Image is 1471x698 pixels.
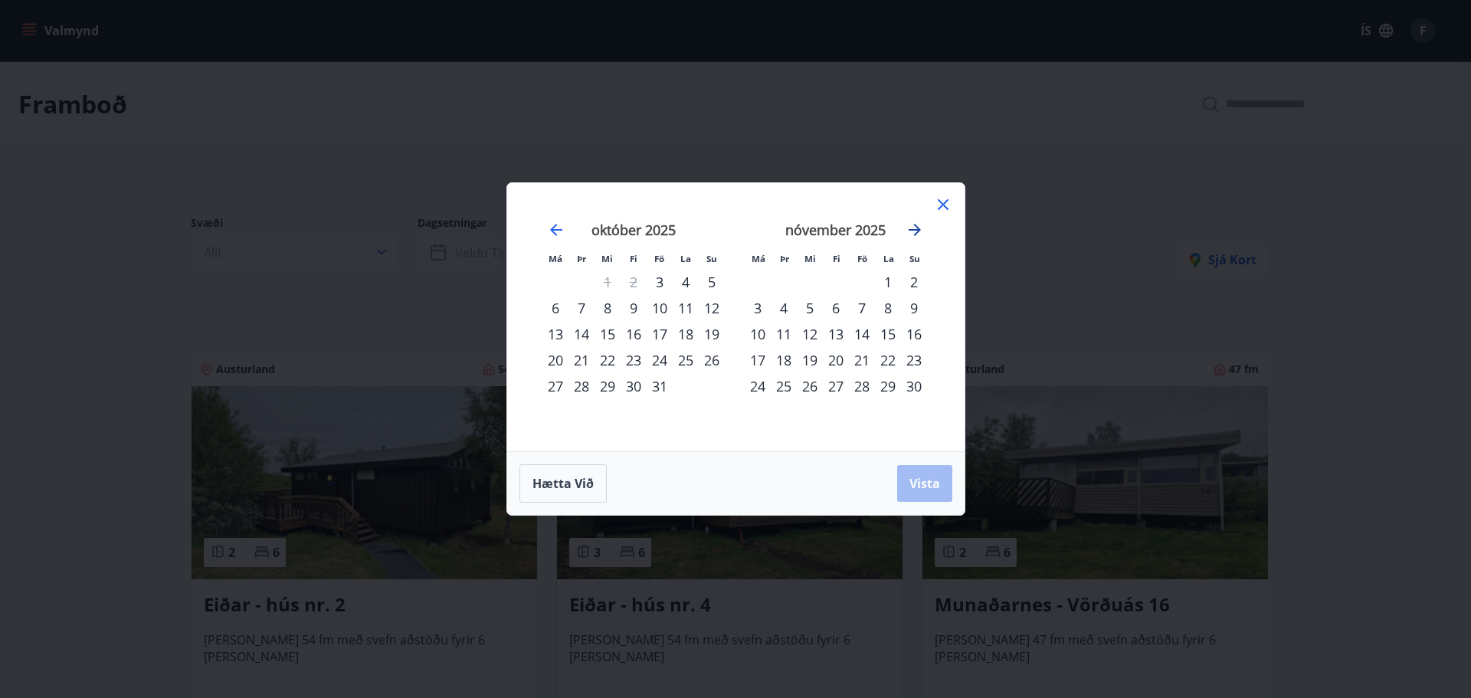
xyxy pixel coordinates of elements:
[673,347,699,373] td: Choose laugardagur, 25. október 2025 as your check-out date. It’s available.
[875,295,901,321] div: 8
[595,321,621,347] div: 15
[532,475,594,492] span: Hætta við
[745,373,771,399] div: 24
[875,269,901,295] div: 1
[797,321,823,347] td: Choose miðvikudagur, 12. nóvember 2025 as your check-out date. It’s available.
[875,321,901,347] td: Choose laugardagur, 15. nóvember 2025 as your check-out date. It’s available.
[823,347,849,373] div: 20
[699,295,725,321] div: 12
[595,373,621,399] td: Choose miðvikudagur, 29. október 2025 as your check-out date. It’s available.
[577,253,586,264] small: Þr
[849,373,875,399] div: 28
[595,295,621,321] td: Choose miðvikudagur, 8. október 2025 as your check-out date. It’s available.
[849,321,875,347] td: Choose föstudagur, 14. nóvember 2025 as your check-out date. It’s available.
[745,373,771,399] td: Choose mánudagur, 24. nóvember 2025 as your check-out date. It’s available.
[621,295,647,321] td: Choose fimmtudagur, 9. október 2025 as your check-out date. It’s available.
[699,347,725,373] div: 26
[901,269,927,295] div: 2
[680,253,691,264] small: La
[568,295,595,321] div: 7
[595,347,621,373] div: 22
[797,347,823,373] td: Choose miðvikudagur, 19. nóvember 2025 as your check-out date. It’s available.
[621,321,647,347] td: Choose fimmtudagur, 16. október 2025 as your check-out date. It’s available.
[595,321,621,347] td: Choose miðvikudagur, 15. október 2025 as your check-out date. It’s available.
[875,347,901,373] div: 22
[542,295,568,321] td: Choose mánudagur, 6. október 2025 as your check-out date. It’s available.
[542,321,568,347] div: 13
[745,321,771,347] div: 10
[673,295,699,321] td: Choose laugardagur, 11. október 2025 as your check-out date. It’s available.
[568,347,595,373] td: Choose þriðjudagur, 21. október 2025 as your check-out date. It’s available.
[568,321,595,347] div: 14
[647,269,673,295] td: Choose föstudagur, 3. október 2025 as your check-out date. It’s available.
[595,347,621,373] td: Choose miðvikudagur, 22. október 2025 as your check-out date. It’s available.
[568,373,595,399] div: 28
[875,269,901,295] td: Choose laugardagur, 1. nóvember 2025 as your check-out date. It’s available.
[745,321,771,347] td: Choose mánudagur, 10. nóvember 2025 as your check-out date. It’s available.
[745,347,771,373] td: Choose mánudagur, 17. nóvember 2025 as your check-out date. It’s available.
[647,321,673,347] div: 17
[621,373,647,399] div: 30
[901,373,927,399] td: Choose sunnudagur, 30. nóvember 2025 as your check-out date. It’s available.
[797,295,823,321] td: Choose miðvikudagur, 5. nóvember 2025 as your check-out date. It’s available.
[901,347,927,373] td: Choose sunnudagur, 23. nóvember 2025 as your check-out date. It’s available.
[568,321,595,347] td: Choose þriðjudagur, 14. október 2025 as your check-out date. It’s available.
[699,295,725,321] td: Choose sunnudagur, 12. október 2025 as your check-out date. It’s available.
[621,321,647,347] div: 16
[797,321,823,347] div: 12
[647,373,673,399] td: Choose föstudagur, 31. október 2025 as your check-out date. It’s available.
[823,373,849,399] div: 27
[591,221,676,239] strong: október 2025
[771,321,797,347] div: 11
[797,347,823,373] div: 19
[621,269,647,295] td: Not available. fimmtudagur, 2. október 2025
[849,373,875,399] td: Choose föstudagur, 28. nóvember 2025 as your check-out date. It’s available.
[901,373,927,399] div: 30
[699,269,725,295] td: Choose sunnudagur, 5. október 2025 as your check-out date. It’s available.
[857,253,867,264] small: Fö
[673,321,699,347] td: Choose laugardagur, 18. október 2025 as your check-out date. It’s available.
[901,269,927,295] td: Choose sunnudagur, 2. nóvember 2025 as your check-out date. It’s available.
[647,295,673,321] td: Choose föstudagur, 10. október 2025 as your check-out date. It’s available.
[673,269,699,295] td: Choose laugardagur, 4. október 2025 as your check-out date. It’s available.
[699,321,725,347] div: 19
[901,321,927,347] div: 16
[621,347,647,373] td: Choose fimmtudagur, 23. október 2025 as your check-out date. It’s available.
[771,373,797,399] td: Choose þriðjudagur, 25. nóvember 2025 as your check-out date. It’s available.
[875,347,901,373] td: Choose laugardagur, 22. nóvember 2025 as your check-out date. It’s available.
[797,295,823,321] div: 5
[849,295,875,321] div: 7
[823,295,849,321] td: Choose fimmtudagur, 6. nóvember 2025 as your check-out date. It’s available.
[771,373,797,399] div: 25
[875,373,901,399] td: Choose laugardagur, 29. nóvember 2025 as your check-out date. It’s available.
[823,321,849,347] div: 13
[849,347,875,373] td: Choose föstudagur, 21. nóvember 2025 as your check-out date. It’s available.
[771,295,797,321] td: Choose þriðjudagur, 4. nóvember 2025 as your check-out date. It’s available.
[647,269,673,295] div: 3
[797,373,823,399] td: Choose miðvikudagur, 26. nóvember 2025 as your check-out date. It’s available.
[542,321,568,347] td: Choose mánudagur, 13. október 2025 as your check-out date. It’s available.
[745,347,771,373] div: 17
[849,321,875,347] div: 14
[542,373,568,399] div: 27
[901,295,927,321] div: 9
[542,347,568,373] div: 20
[752,253,765,264] small: Má
[823,321,849,347] td: Choose fimmtudagur, 13. nóvember 2025 as your check-out date. It’s available.
[647,321,673,347] td: Choose föstudagur, 17. október 2025 as your check-out date. It’s available.
[771,295,797,321] div: 4
[568,347,595,373] div: 21
[568,373,595,399] td: Choose þriðjudagur, 28. október 2025 as your check-out date. It’s available.
[699,269,725,295] div: 5
[542,295,568,321] div: 6
[647,373,673,399] div: 31
[849,347,875,373] div: 21
[595,373,621,399] div: 29
[699,347,725,373] td: Choose sunnudagur, 26. október 2025 as your check-out date. It’s available.
[526,202,946,433] div: Calendar
[771,347,797,373] div: 18
[549,253,562,264] small: Má
[909,253,920,264] small: Su
[699,321,725,347] td: Choose sunnudagur, 19. október 2025 as your check-out date. It’s available.
[568,295,595,321] td: Choose þriðjudagur, 7. október 2025 as your check-out date. It’s available.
